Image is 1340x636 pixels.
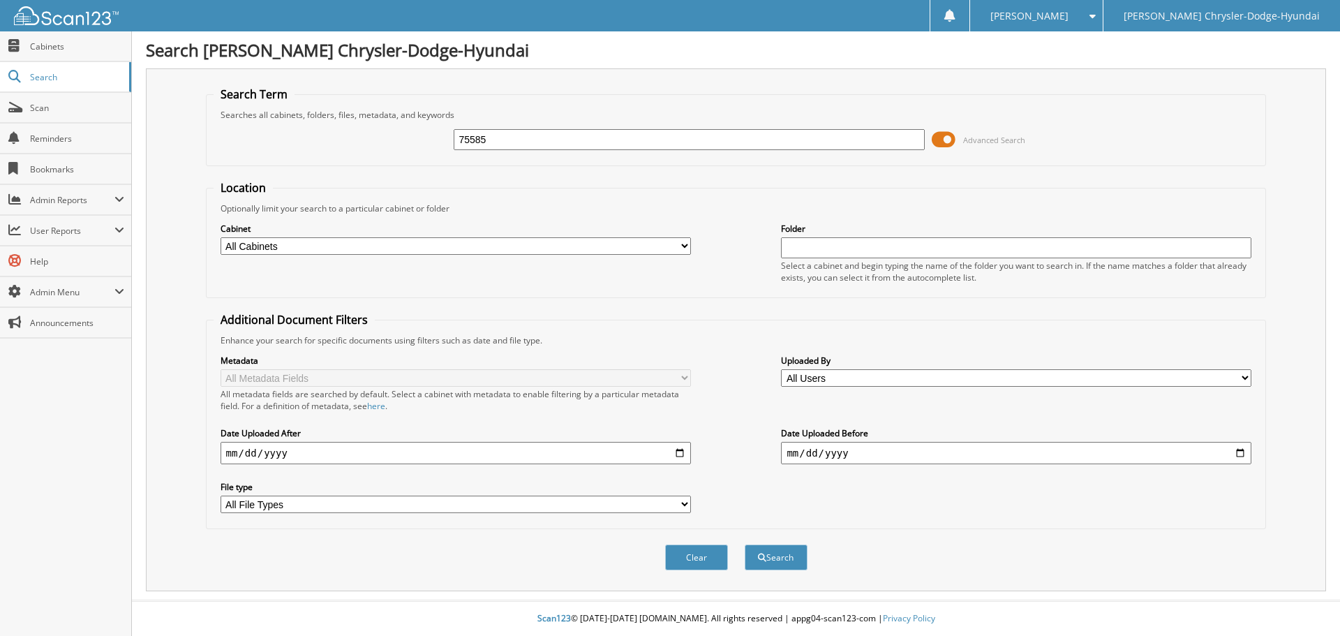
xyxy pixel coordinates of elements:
legend: Location [214,180,273,195]
button: Search [745,545,807,570]
div: Searches all cabinets, folders, files, metadata, and keywords [214,109,1259,121]
span: [PERSON_NAME] [990,12,1069,20]
legend: Search Term [214,87,295,102]
h1: Search [PERSON_NAME] Chrysler-Dodge-Hyundai [146,38,1326,61]
label: Metadata [221,355,691,367]
label: Folder [781,223,1251,235]
span: Admin Reports [30,194,114,206]
button: Clear [665,545,728,570]
span: Help [30,256,124,267]
a: Privacy Policy [883,612,935,624]
img: scan123-logo-white.svg [14,6,119,25]
div: © [DATE]-[DATE] [DOMAIN_NAME]. All rights reserved | appg04-scan123-com | [132,602,1340,636]
div: All metadata fields are searched by default. Select a cabinet with metadata to enable filtering b... [221,388,691,412]
label: Date Uploaded Before [781,427,1251,439]
span: [PERSON_NAME] Chrysler-Dodge-Hyundai [1124,12,1320,20]
span: Cabinets [30,40,124,52]
iframe: Chat Widget [1270,569,1340,636]
label: Cabinet [221,223,691,235]
div: Optionally limit your search to a particular cabinet or folder [214,202,1259,214]
input: start [221,442,691,464]
label: Uploaded By [781,355,1251,367]
span: Announcements [30,317,124,329]
label: Date Uploaded After [221,427,691,439]
div: Enhance your search for specific documents using filters such as date and file type. [214,334,1259,346]
legend: Additional Document Filters [214,312,375,327]
input: end [781,442,1251,464]
span: Scan [30,102,124,114]
span: Advanced Search [963,135,1025,145]
span: Bookmarks [30,163,124,175]
div: Select a cabinet and begin typing the name of the folder you want to search in. If the name match... [781,260,1251,283]
span: Scan123 [537,612,571,624]
span: Reminders [30,133,124,145]
label: File type [221,481,691,493]
span: Search [30,71,122,83]
span: User Reports [30,225,114,237]
span: Admin Menu [30,286,114,298]
a: here [367,400,385,412]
